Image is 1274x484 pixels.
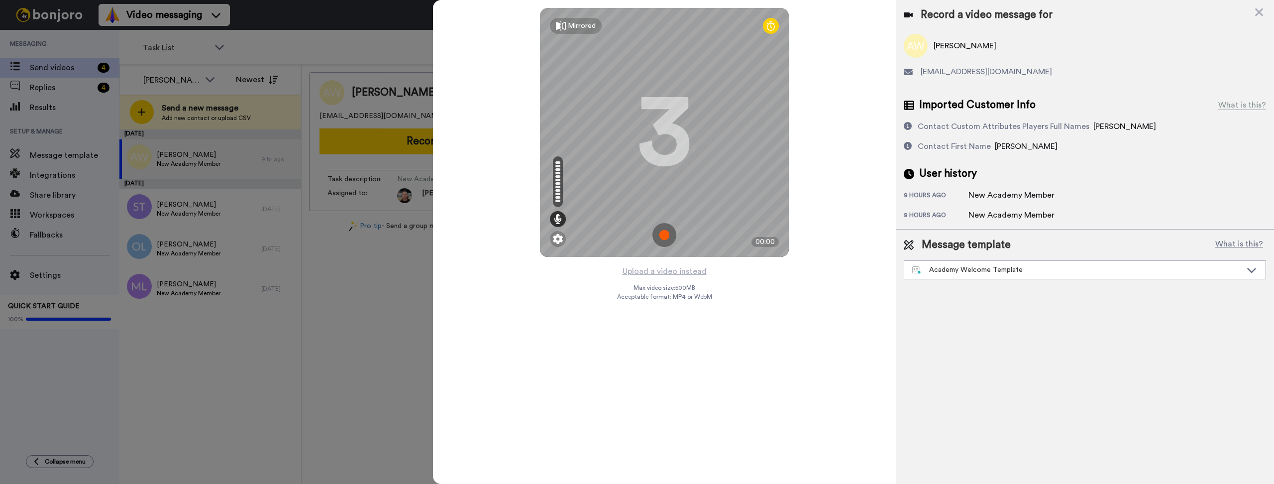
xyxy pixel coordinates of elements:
[995,142,1058,150] span: [PERSON_NAME]
[553,234,563,244] img: ic_gear.svg
[1212,238,1266,252] button: What is this?
[637,95,692,170] div: 3
[620,265,710,278] button: Upload a video instead
[919,166,977,181] span: User history
[968,209,1055,221] div: New Academy Member
[919,98,1036,113] span: Imported Customer Info
[912,265,1242,275] div: Academy Welcome Template
[918,140,991,152] div: Contact First Name
[1218,99,1266,111] div: What is this?
[918,121,1089,132] div: Contact Custom Attributes Players Full Names
[922,238,1011,252] span: Message template
[634,284,695,292] span: Max video size: 500 MB
[968,189,1055,201] div: New Academy Member
[921,66,1052,78] span: [EMAIL_ADDRESS][DOMAIN_NAME]
[617,293,712,301] span: Acceptable format: MP4 or WebM
[912,266,922,274] img: nextgen-template.svg
[904,191,968,201] div: 9 hours ago
[751,237,779,247] div: 00:00
[1093,122,1156,130] span: [PERSON_NAME]
[652,223,676,247] img: ic_record_start.svg
[904,211,968,221] div: 9 hours ago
